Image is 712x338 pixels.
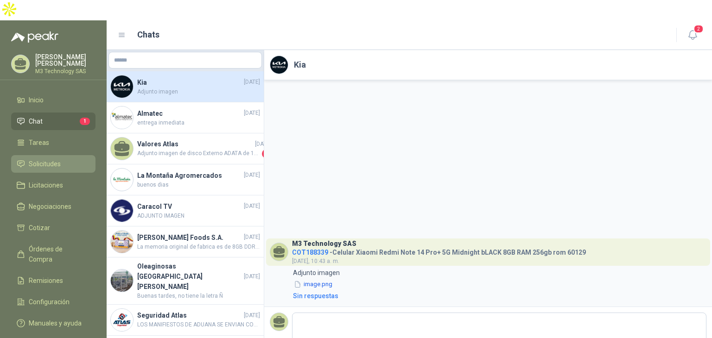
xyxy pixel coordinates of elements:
[137,170,242,181] h4: La Montaña Agromercados
[29,180,63,190] span: Licitaciones
[137,139,253,149] h4: Valores Atlas
[291,291,706,301] a: Sin respuestas
[244,109,260,118] span: [DATE]
[107,195,264,226] a: Company LogoCaracol TV[DATE]ADJUNTO IMAGEN
[137,310,242,320] h4: Seguridad Atlas
[292,258,339,264] span: [DATE], 10:43 a. m.
[244,202,260,211] span: [DATE]
[11,155,95,173] a: Solicitudes
[244,171,260,180] span: [DATE]
[293,280,333,289] button: image.png
[35,54,95,67] p: [PERSON_NAME] [PERSON_NAME]
[292,249,328,256] span: COT188339
[137,181,260,189] span: buenos dias
[270,56,288,74] img: Company Logo
[244,78,260,87] span: [DATE]
[111,200,133,222] img: Company Logo
[29,116,43,126] span: Chat
[262,149,271,158] span: 1
[29,297,70,307] span: Configuración
[35,69,95,74] p: M3 Technology SAS
[11,31,58,43] img: Logo peakr
[137,149,260,158] span: Adjunto imagen de disco Externo ADATA de 1TB y 2TB
[11,240,95,268] a: Órdenes de Compra
[137,28,159,41] h1: Chats
[137,88,260,96] span: Adjunto imagen
[111,169,133,191] img: Company Logo
[107,257,264,305] a: Company LogoOleaginosas [GEOGRAPHIC_DATA][PERSON_NAME][DATE]Buenas tardes, no tiene la letra Ñ
[293,268,340,278] p: Adjunto imagen
[107,102,264,133] a: Company LogoAlmatec[DATE]entrega inmediata
[29,201,71,212] span: Negociaciones
[111,75,133,98] img: Company Logo
[137,77,242,88] h4: Kia
[292,241,356,246] h3: M3 Technology SAS
[255,140,271,149] span: [DATE]
[29,275,63,286] span: Remisiones
[137,119,260,127] span: entrega inmediata
[111,269,133,292] img: Company Logo
[137,201,242,212] h4: Caracol TV
[11,176,95,194] a: Licitaciones
[11,272,95,289] a: Remisiones
[107,305,264,336] a: Company LogoSeguridad Atlas[DATE]LOS MANIFIESTOS DE ADUANA SE ENVIAN CON LAS DIADEMAS (SE ENVIAN ...
[11,91,95,109] a: Inicio
[29,244,87,264] span: Órdenes de Compra
[294,58,306,71] h2: Kia
[111,106,133,129] img: Company Logo
[29,95,44,105] span: Inicio
[107,226,264,257] a: Company Logo[PERSON_NAME] Foods S.A.[DATE]La memoria original de fabrica es de 8GB DDR4, se sugie...
[137,243,260,251] span: La memoria original de fabrica es de 8GB DDR4, se sugiere instalar un SIM adicional de 8GB DDR4 e...
[137,292,260,300] span: Buenas tardes, no tiene la letra Ñ
[11,293,95,311] a: Configuración
[11,134,95,151] a: Tareas
[137,108,242,119] h4: Almatec
[11,198,95,215] a: Negociaciones
[244,233,260,242] span: [DATE]
[293,291,338,301] div: Sin respuestas
[107,133,264,164] a: Valores Atlas[DATE]Adjunto imagen de disco Externo ADATA de 1TB y 2TB1
[137,232,242,243] h4: [PERSON_NAME] Foods S.A.
[244,272,260,281] span: [DATE]
[11,113,95,130] a: Chat1
[11,219,95,237] a: Cotizar
[29,159,61,169] span: Solicitudes
[111,309,133,331] img: Company Logo
[244,311,260,320] span: [DATE]
[29,318,82,328] span: Manuales y ayuda
[107,71,264,102] a: Company LogoKia[DATE]Adjunto imagen
[137,261,242,292] h4: Oleaginosas [GEOGRAPHIC_DATA][PERSON_NAME]
[107,164,264,195] a: Company LogoLa Montaña Agromercados[DATE]buenos dias
[80,118,90,125] span: 1
[292,246,586,255] h4: - Celular Xiaomi Redmi Note 14 Pro+ 5G Midnight bLACK 8GB RAM 256gb rom 60129
[693,25,704,33] span: 2
[11,314,95,332] a: Manuales y ayuda
[111,231,133,253] img: Company Logo
[29,138,49,148] span: Tareas
[137,212,260,220] span: ADJUNTO IMAGEN
[137,320,260,329] span: LOS MANIFIESTOS DE ADUANA SE ENVIAN CON LAS DIADEMAS (SE ENVIAN ANEXOS)
[684,27,701,44] button: 2
[29,223,50,233] span: Cotizar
